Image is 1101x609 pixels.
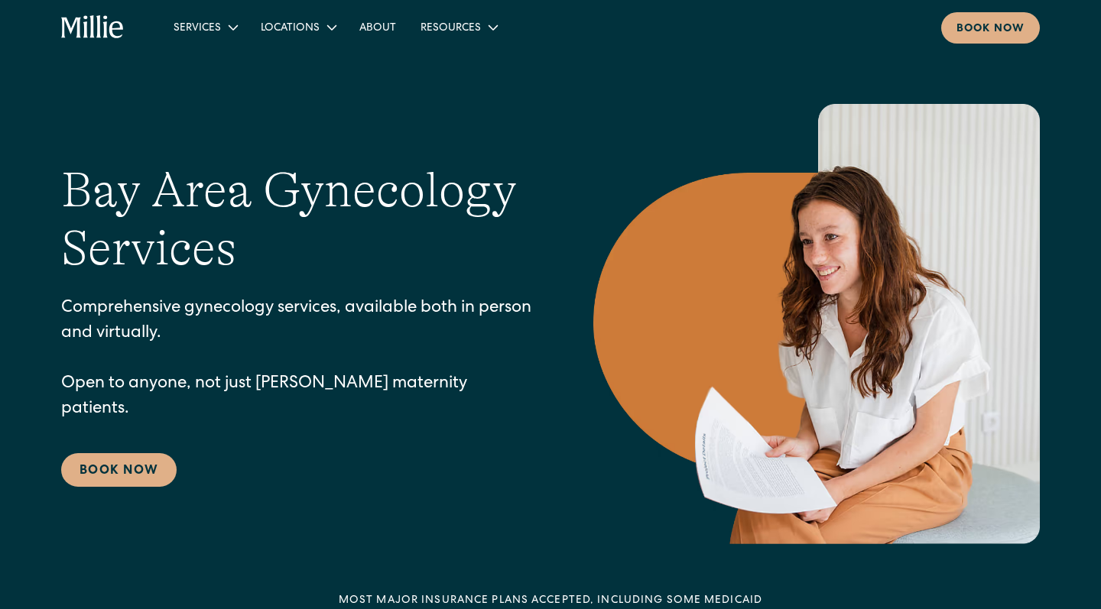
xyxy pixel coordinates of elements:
[61,296,532,423] p: Comprehensive gynecology services, available both in person and virtually. Open to anyone, not ju...
[421,21,481,37] div: Resources
[161,15,248,40] div: Services
[347,15,408,40] a: About
[261,21,320,37] div: Locations
[941,12,1040,44] a: Book now
[61,161,532,279] h1: Bay Area Gynecology Services
[61,453,177,487] a: Book Now
[408,15,508,40] div: Resources
[593,104,1040,544] img: Smiling woman holding documents during a consultation, reflecting supportive guidance in maternit...
[248,15,347,40] div: Locations
[339,593,762,609] div: MOST MAJOR INSURANCE PLANS ACCEPTED, INCLUDING some MEDICAID
[174,21,221,37] div: Services
[61,15,125,40] a: home
[956,21,1025,37] div: Book now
